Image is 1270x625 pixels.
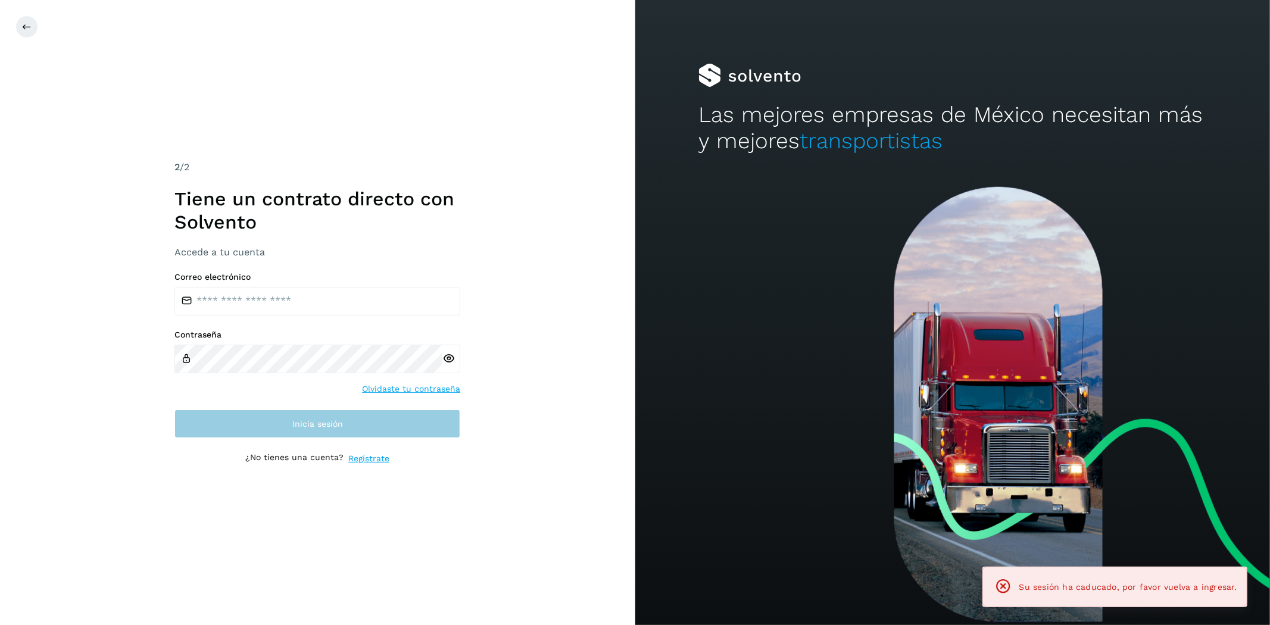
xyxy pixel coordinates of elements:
p: ¿No tienes una cuenta? [245,452,344,465]
span: Inicia sesión [292,420,343,428]
label: Contraseña [174,330,460,340]
span: Su sesión ha caducado, por favor vuelva a ingresar. [1019,582,1237,592]
span: transportistas [800,128,943,154]
span: 2 [174,161,180,173]
h1: Tiene un contrato directo con Solvento [174,187,460,233]
a: Olvidaste tu contraseña [362,383,460,395]
h3: Accede a tu cuenta [174,246,460,258]
button: Inicia sesión [174,410,460,438]
h2: Las mejores empresas de México necesitan más y mejores [698,102,1206,155]
a: Regístrate [348,452,389,465]
label: Correo electrónico [174,272,460,282]
div: /2 [174,160,460,174]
